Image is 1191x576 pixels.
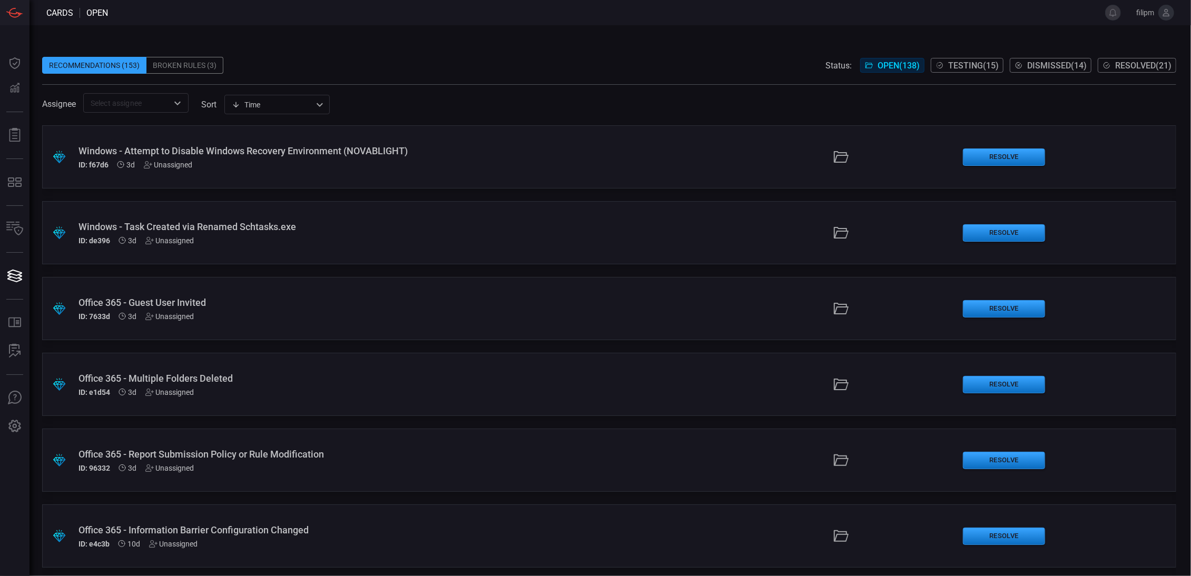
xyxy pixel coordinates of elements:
span: filipm [1125,8,1154,17]
button: Reports [2,123,27,148]
span: Sep 21, 2025 6:29 AM [129,464,137,472]
button: Inventory [2,216,27,242]
span: Dismissed ( 14 ) [1027,61,1087,71]
input: Select assignee [86,96,168,110]
span: Cards [46,8,73,18]
span: Open ( 138 ) [878,61,920,71]
span: Sep 21, 2025 6:29 AM [129,312,137,321]
button: Open(138) [860,58,924,73]
div: Unassigned [145,388,194,396]
button: Resolve [963,452,1045,469]
button: Detections [2,76,27,101]
span: Status: [825,61,852,71]
div: Windows - Task Created via Renamed Schtasks.exe [78,221,503,232]
h5: ID: 96332 [78,464,110,472]
button: Dismissed(14) [1010,58,1091,73]
button: Ask Us A Question [2,385,27,411]
span: Sep 21, 2025 6:29 AM [127,161,135,169]
h5: ID: 7633d [78,312,110,321]
button: Cards [2,263,27,289]
h5: ID: de396 [78,236,110,245]
div: Unassigned [145,236,194,245]
button: ALERT ANALYSIS [2,339,27,364]
button: Resolved(21) [1098,58,1176,73]
div: Unassigned [145,312,194,321]
span: Resolved ( 21 ) [1115,61,1172,71]
span: Sep 21, 2025 6:29 AM [129,236,137,245]
div: Office 365 - Multiple Folders Deleted [78,373,503,384]
div: Unassigned [144,161,193,169]
button: Rule Catalog [2,310,27,335]
button: Resolve [963,528,1045,545]
button: Open [170,96,185,111]
div: Unassigned [145,464,194,472]
h5: ID: f67d6 [78,161,109,169]
div: Office 365 - Guest User Invited [78,297,503,308]
div: Office 365 - Report Submission Policy or Rule Modification [78,449,503,460]
div: Office 365 - Information Barrier Configuration Changed [78,524,503,535]
button: Resolve [963,224,1045,242]
button: Resolve [963,300,1045,317]
label: sort [201,100,216,110]
div: Unassigned [149,540,198,548]
h5: ID: e4c3b [78,540,110,548]
span: open [86,8,108,18]
span: Sep 14, 2025 7:04 AM [128,540,141,548]
button: Dashboard [2,51,27,76]
span: Sep 21, 2025 6:29 AM [129,388,137,396]
div: Broken Rules (3) [146,57,223,74]
button: Preferences [2,414,27,439]
div: Recommendations (153) [42,57,146,74]
button: MITRE - Detection Posture [2,170,27,195]
span: Assignee [42,99,76,109]
button: Resolve [963,148,1045,166]
span: Testing ( 15 ) [948,61,999,71]
h5: ID: e1d54 [78,388,110,396]
button: Resolve [963,376,1045,393]
div: Windows - Attempt to Disable Windows Recovery Environment (NOVABLIGHT) [78,145,503,156]
div: Time [232,100,313,110]
button: Testing(15) [931,58,1003,73]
